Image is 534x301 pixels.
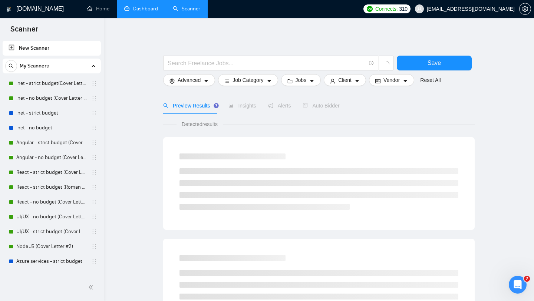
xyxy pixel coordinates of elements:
[163,103,168,108] span: search
[403,78,408,84] span: caret-down
[91,258,97,264] span: holder
[16,120,87,135] a: .net - no budget
[218,74,278,86] button: barsJob Categorycaret-down
[91,155,97,161] span: holder
[399,5,407,13] span: 310
[16,91,87,106] a: .net - no budget (Cover Letter #3)
[163,74,215,86] button: settingAdvancedcaret-down
[16,180,87,195] a: React - strict budget (Roman Account) (Cover Letter #2)
[91,273,97,279] span: holder
[177,120,223,128] span: Detected results
[268,103,273,108] span: notification
[330,78,335,84] span: user
[91,184,97,190] span: holder
[213,102,220,109] div: Tooltip anchor
[369,61,374,66] span: info-circle
[16,209,87,224] a: UI/UX - no budget (Cover Letter #2)
[287,78,293,84] span: folder
[173,6,200,12] a: searchScanner
[91,214,97,220] span: holder
[324,74,366,86] button: userClientcaret-down
[204,78,209,84] span: caret-down
[428,58,441,67] span: Save
[16,150,87,165] a: Angular - no budget (Cover Letter #2)
[303,103,308,108] span: robot
[367,6,373,12] img: upwork-logo.png
[268,103,291,109] span: Alerts
[509,276,527,294] iframe: Intercom live chat
[9,41,95,56] a: New Scanner
[16,135,87,150] a: Angular - strict budget (Cover Letter #1)
[520,6,531,12] span: setting
[16,269,87,284] a: Azure services - no budget
[303,103,339,109] span: Auto Bidder
[16,106,87,120] a: .net - strict budget
[16,254,87,269] a: Azure services - strict budget
[5,60,17,72] button: search
[16,195,87,209] a: React - no budget (Cover Letter #1)
[16,239,87,254] a: Node JS (Cover Letter #2)
[233,76,263,84] span: Job Category
[16,224,87,239] a: UI/UX - strict budget (Cover Letter #1)
[169,78,175,84] span: setting
[369,74,414,86] button: idcardVendorcaret-down
[91,199,97,205] span: holder
[417,6,422,11] span: user
[224,78,230,84] span: bars
[163,103,217,109] span: Preview Results
[124,6,158,12] a: dashboardDashboard
[519,3,531,15] button: setting
[267,78,272,84] span: caret-down
[4,24,44,39] span: Scanner
[228,103,256,109] span: Insights
[281,74,321,86] button: folderJobscaret-down
[383,61,389,67] span: loading
[296,76,307,84] span: Jobs
[355,78,360,84] span: caret-down
[91,110,97,116] span: holder
[91,169,97,175] span: holder
[375,78,380,84] span: idcard
[338,76,352,84] span: Client
[91,125,97,131] span: holder
[6,63,17,69] span: search
[16,165,87,180] a: React - strict budget (Cover Letter #1)
[91,140,97,146] span: holder
[397,56,472,70] button: Save
[375,5,398,13] span: Connects:
[87,6,109,12] a: homeHome
[91,244,97,249] span: holder
[178,76,201,84] span: Advanced
[91,229,97,235] span: holder
[383,76,400,84] span: Vendor
[519,6,531,12] a: setting
[91,80,97,86] span: holder
[91,95,97,101] span: holder
[228,103,234,108] span: area-chart
[16,76,87,91] a: .net - strict budget(Cover Letter #3)
[88,284,96,291] span: double-left
[420,76,441,84] a: Reset All
[309,78,314,84] span: caret-down
[524,276,530,282] span: 7
[6,3,11,15] img: logo
[168,59,366,68] input: Search Freelance Jobs...
[3,41,101,56] li: New Scanner
[20,59,49,73] span: My Scanners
